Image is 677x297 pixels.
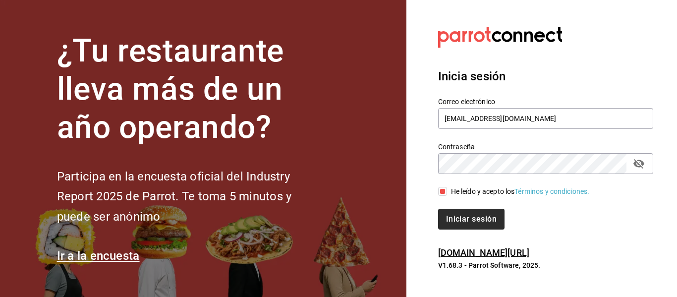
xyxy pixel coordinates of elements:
[438,143,653,150] label: Contraseña
[438,209,505,230] button: Iniciar sesión
[57,167,325,227] h2: Participa en la encuesta oficial del Industry Report 2025 de Parrot. Te toma 5 minutos y puede se...
[57,249,140,263] a: Ir a la encuesta
[438,98,653,105] label: Correo electrónico
[57,32,325,146] h1: ¿Tu restaurante lleva más de un año operando?
[438,67,653,85] h3: Inicia sesión
[438,247,529,258] a: [DOMAIN_NAME][URL]
[438,260,653,270] p: V1.68.3 - Parrot Software, 2025.
[630,155,647,172] button: passwordField
[438,108,653,129] input: Ingresa tu correo electrónico
[514,187,589,195] a: Términos y condiciones.
[451,186,590,197] div: He leído y acepto los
